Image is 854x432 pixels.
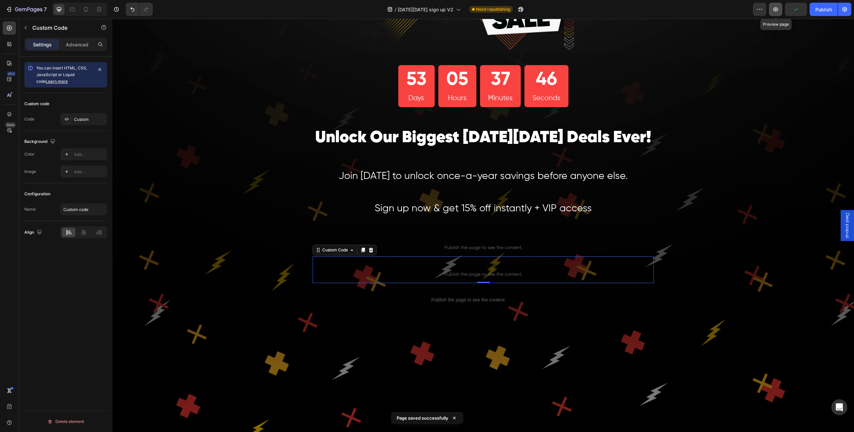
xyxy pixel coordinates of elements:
span: Join [DATE] to unlock once-a-year savings before anyone else. [226,153,515,163]
div: Color [24,151,35,157]
div: 37 [376,49,400,73]
span: Publish the page to see the content. [200,226,541,232]
a: Learn more [46,79,68,84]
span: Custom code [200,243,541,251]
div: Publish [815,6,832,13]
span: Deal popup [732,194,738,220]
div: Configuration [24,191,50,197]
p: Settings [33,41,52,48]
div: Code [24,116,34,122]
span: Sign up now & get 15% off instantly + VIP access [262,185,479,195]
iframe: Design area [112,19,854,432]
div: 46 [420,49,448,73]
div: Image [24,169,36,175]
p: Minutes [376,73,400,86]
span: You can insert HTML, CSS, JavaScript or Liquid code [36,65,87,84]
div: Background [24,137,57,146]
button: Delete element [24,416,107,427]
div: Add... [74,152,105,158]
p: Page saved successfully [397,415,448,421]
div: Name [24,206,36,212]
span: Publish the page to see the content. [200,252,541,259]
div: Beta [5,122,16,128]
div: Custom Code [208,228,237,234]
p: 7 [44,5,47,13]
span: Need republishing [476,6,510,12]
div: Undo/Redo [126,3,153,16]
span: Custom code [200,216,541,224]
div: Add... [74,169,105,175]
span: / [395,6,396,13]
div: Open Intercom Messenger [831,399,847,415]
div: Custom [74,117,105,123]
p: Publish the page to see the content. [179,278,534,285]
p: Advanced [66,41,88,48]
div: 450 [6,71,16,76]
div: Delete element [47,418,84,426]
p: Hours [334,73,356,86]
button: 7 [3,3,50,16]
div: Align [24,228,43,237]
p: Days [294,73,314,86]
span: Unlock Our Biggest [DATE][DATE] Deals Ever! [203,111,539,127]
p: Custom Code [32,24,89,32]
div: 05 [334,49,356,73]
p: Seconds [420,73,448,86]
div: 53 [294,49,314,73]
span: [DATE][DATE] sign up V2 [398,6,453,13]
button: Publish [810,3,838,16]
div: Custom code [24,101,49,107]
